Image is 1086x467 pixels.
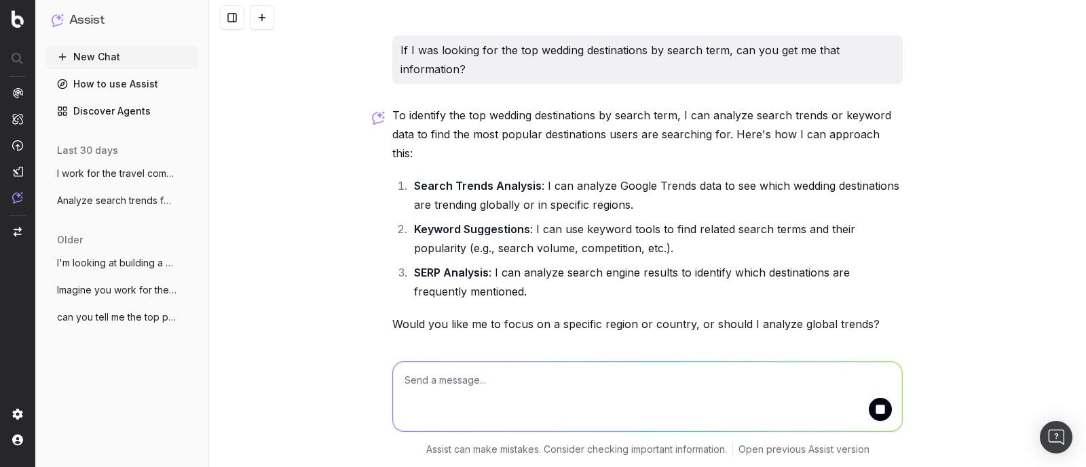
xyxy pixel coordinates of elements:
[12,140,23,151] img: Activation
[410,220,903,258] li: : I can use keyword tools to find related search terms and their popularity (e.g., search volume,...
[12,113,23,125] img: Intelligence
[46,279,198,301] button: Imagine you work for the travel company
[52,11,193,30] button: Assist
[414,179,542,192] strong: Search Trends Analysis
[46,252,198,274] button: I'm looking at building a new web page a
[12,10,24,28] img: Botify logo
[46,100,198,122] a: Discover Agents
[426,443,727,456] p: Assist can make mistakes. Consider checking important information.
[57,233,83,247] span: older
[12,166,23,177] img: Studio
[57,194,176,207] span: Analyze search trends for: jet2holidays
[57,144,118,157] span: last 30 days
[392,314,903,333] p: Would you like me to focus on a specific region or country, or should I analyze global trends?
[410,263,903,301] li: : I can analyze search engine results to identify which destinations are frequently mentioned.
[12,434,23,445] img: My account
[392,106,903,163] p: To identify the top wedding destinations by search term, I can analyze search trends or keyword d...
[57,310,176,324] span: can you tell me the top performing pages
[46,46,198,68] button: New Chat
[372,111,385,125] img: Botify assist logo
[52,14,64,26] img: Assist
[46,190,198,211] button: Analyze search trends for: jet2holidays
[410,176,903,214] li: : I can analyze Google Trends data to see which wedding destinations are trending globally or in ...
[57,283,176,297] span: Imagine you work for the travel company
[46,163,198,184] button: I work for the travel company TUI [GEOGRAPHIC_DATA] and
[414,266,489,279] strong: SERP Analysis
[12,409,23,420] img: Setting
[12,192,23,203] img: Assist
[46,73,198,95] a: How to use Assist
[400,41,895,79] p: If I was looking for the top wedding destinations by search term, can you get me that information?
[46,306,198,328] button: can you tell me the top performing pages
[1040,421,1072,453] div: Open Intercom Messenger
[14,227,22,237] img: Switch project
[12,87,23,98] img: Analytics
[738,443,869,456] a: Open previous Assist version
[57,167,176,180] span: I work for the travel company TUI [GEOGRAPHIC_DATA] and
[69,11,105,30] h1: Assist
[57,256,176,270] span: I'm looking at building a new web page a
[414,222,530,236] strong: Keyword Suggestions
